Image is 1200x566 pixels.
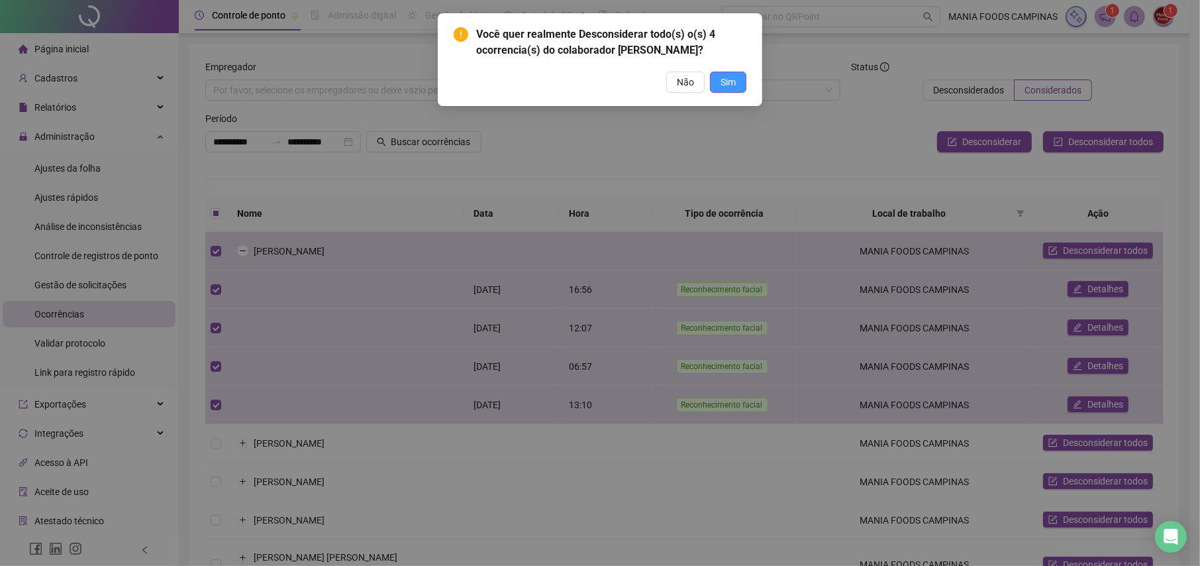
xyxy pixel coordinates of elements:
[666,72,705,93] button: Não
[710,72,746,93] button: Sim
[476,27,746,58] span: Você quer realmente Desconsiderar todo(s) o(s) 4 ocorrencia(s) do colaborador [PERSON_NAME]?
[677,75,694,89] span: Não
[721,75,736,89] span: Sim
[454,27,468,42] span: exclamation-circle
[1155,521,1187,553] div: Open Intercom Messenger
